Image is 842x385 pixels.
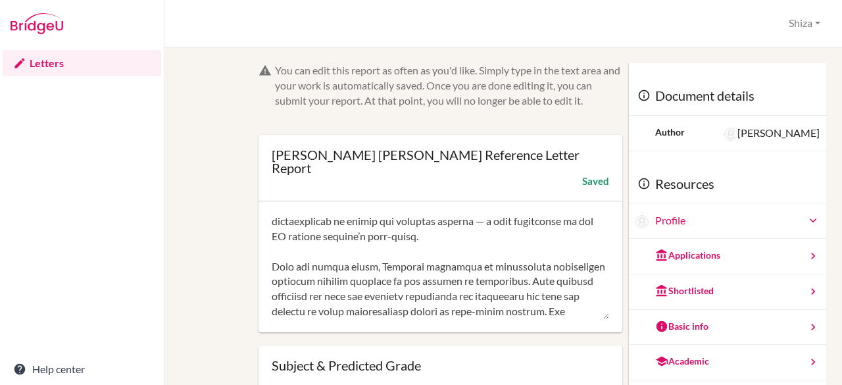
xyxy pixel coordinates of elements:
a: Profile [655,213,820,228]
div: Applications [655,249,720,262]
img: Bridge-U [11,13,63,34]
button: Shiza [783,11,826,36]
div: Saved [582,174,609,188]
a: Basic info [629,310,826,346]
div: Document details [629,76,826,116]
div: [PERSON_NAME] [724,126,820,141]
a: Applications [629,239,826,274]
div: Subject & Predicted Grade [272,359,610,372]
div: Basic info [655,320,708,333]
div: Shortlisted [655,284,714,297]
img: MOHAMMED ABRAAR SHANAWAZ [635,215,649,228]
a: Letters [3,50,161,76]
img: Jessica Solomon [724,128,737,141]
div: [PERSON_NAME] [PERSON_NAME] Reference Letter Report [272,148,610,174]
a: Shortlisted [629,274,826,310]
a: Academic [629,345,826,380]
div: Academic [655,355,709,368]
div: Resources [629,165,826,204]
div: You can edit this report as often as you'd like. Simply type in the text area and your work is au... [275,63,623,109]
a: Help center [3,356,161,382]
div: Author [655,126,685,139]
